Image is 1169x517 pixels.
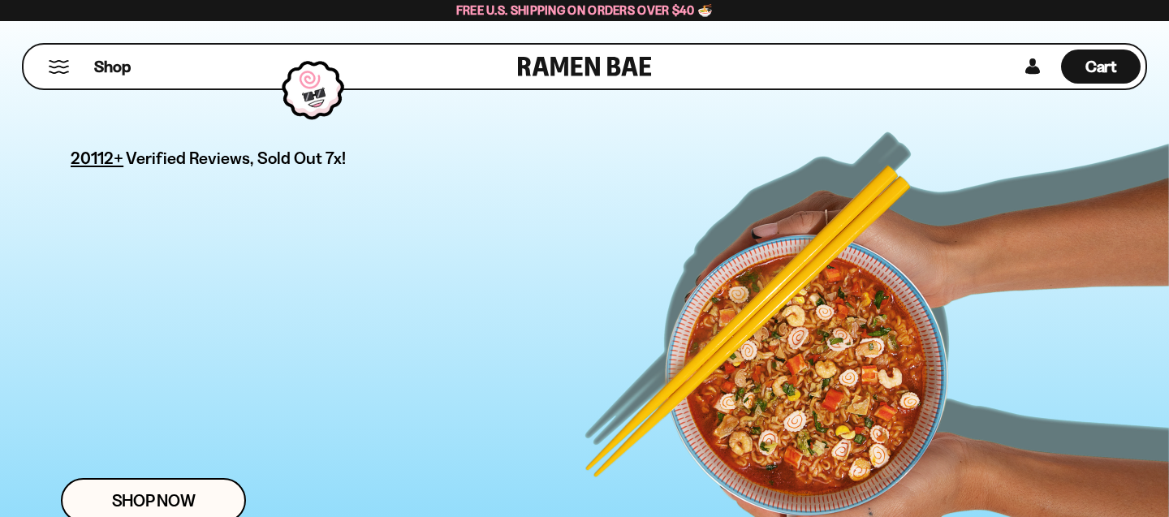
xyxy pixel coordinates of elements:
[1061,45,1141,88] a: Cart
[48,60,70,74] button: Mobile Menu Trigger
[94,50,131,84] a: Shop
[112,492,196,509] span: Shop Now
[456,2,714,18] span: Free U.S. Shipping on Orders over $40 🍜
[71,145,123,170] span: 20112+
[94,56,131,78] span: Shop
[1085,57,1117,76] span: Cart
[126,148,346,168] span: Verified Reviews, Sold Out 7x!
